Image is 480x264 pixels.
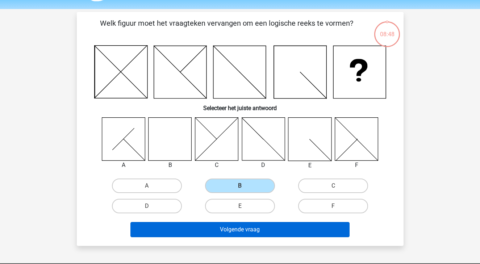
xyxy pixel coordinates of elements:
div: A [96,161,151,169]
label: F [298,199,368,213]
div: E [283,161,337,170]
div: D [236,161,291,169]
h6: Selecteer het juiste antwoord [88,99,392,112]
div: B [143,161,197,169]
p: Welk figuur moet het vraagteken vervangen om een logische reeks te vormen? [88,18,365,39]
label: B [205,179,275,193]
div: 08:48 [373,21,401,39]
label: E [205,199,275,213]
div: C [189,161,244,169]
label: C [298,179,368,193]
label: A [112,179,182,193]
div: F [329,161,384,169]
button: Volgende vraag [130,222,350,237]
label: D [112,199,182,213]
